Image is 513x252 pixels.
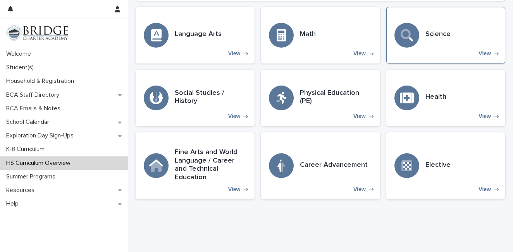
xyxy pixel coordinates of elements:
[3,105,67,112] p: BCA Emails & Notes
[175,89,246,106] h3: Social Studies / History
[6,25,68,41] img: V1C1m3IdTEidaUdm9Hs0
[136,70,255,126] a: View
[479,50,491,57] p: View
[261,70,380,126] a: View
[3,132,80,139] p: Exploration Day Sign-Ups
[479,186,491,193] p: View
[3,146,51,153] p: K-8 Curriculum
[300,89,372,106] h3: Physical Education (PE)
[228,113,241,120] p: View
[261,132,380,199] a: View
[3,159,77,167] p: HS Curriculum Overview
[228,50,241,57] p: View
[353,186,366,193] p: View
[261,7,380,63] a: View
[175,148,246,182] h3: Fine Arts and World Language / Career and Technical Education
[479,113,491,120] p: View
[228,186,241,193] p: View
[136,7,255,63] a: View
[3,173,62,180] p: Summer Programs
[136,132,255,199] a: View
[425,161,451,170] h3: Elective
[3,187,41,194] p: Resources
[3,64,40,71] p: Student(s)
[300,161,368,170] h3: Career Advancement
[386,70,505,126] a: View
[386,7,505,63] a: View
[386,132,505,199] a: View
[353,113,366,120] p: View
[3,77,80,85] p: Household & Registration
[353,50,366,57] p: View
[3,200,25,207] p: Help
[3,50,37,58] p: Welcome
[425,93,446,101] h3: Health
[3,91,65,99] p: BCA Staff Directory
[300,30,316,39] h3: Math
[3,118,55,126] p: School Calendar
[425,30,451,39] h3: Science
[175,30,222,39] h3: Language Arts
